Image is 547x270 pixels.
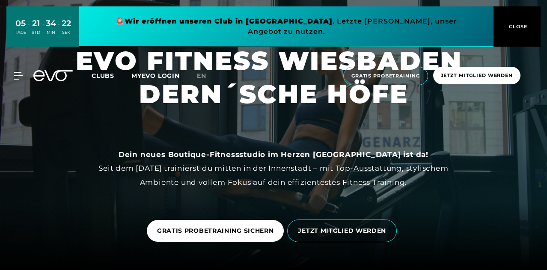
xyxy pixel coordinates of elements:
[62,17,71,30] div: 22
[28,18,30,41] div: :
[131,72,180,80] a: MYEVO LOGIN
[147,220,284,242] a: GRATIS PROBETRAINING SICHERN
[298,226,386,235] span: JETZT MITGLIED WERDEN
[81,148,466,189] div: Seit dem [DATE] trainierst du mitten in der Innenstadt – mit Top-Ausstattung, stylischem Ambiente...
[62,30,71,36] div: SEK
[15,30,26,36] div: TAGE
[32,17,40,30] div: 21
[197,71,217,81] a: en
[441,72,513,79] span: Jetzt Mitglied werden
[32,30,40,36] div: STD
[351,72,420,80] span: Gratis Probetraining
[46,17,56,30] div: 34
[197,72,206,80] span: en
[58,18,59,41] div: :
[341,67,431,85] a: Gratis Probetraining
[92,71,131,80] a: Clubs
[46,30,56,36] div: MIN
[287,213,400,249] a: JETZT MITGLIED WERDEN
[507,23,528,30] span: CLOSE
[493,6,541,47] button: CLOSE
[42,18,44,41] div: :
[119,150,428,159] strong: Dein neues Boutique-Fitnessstudio im Herzen [GEOGRAPHIC_DATA] ist da!
[92,72,114,80] span: Clubs
[15,17,26,30] div: 05
[157,226,274,235] span: GRATIS PROBETRAINING SICHERN
[431,67,523,85] a: Jetzt Mitglied werden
